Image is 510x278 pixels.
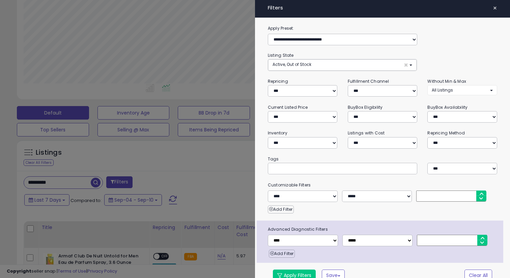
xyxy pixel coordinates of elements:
[268,78,288,84] small: Repricing
[348,104,383,110] small: BuyBox Eligibility
[348,130,385,136] small: Listings with Cost
[493,3,497,13] span: ×
[427,104,468,110] small: BuyBox Availability
[348,78,389,84] small: Fulfillment Channel
[404,61,408,69] span: ×
[263,25,502,32] label: Apply Preset:
[273,61,311,67] span: Active, Out of Stock
[427,78,466,84] small: Without Min & Max
[268,59,417,71] button: Active, Out of Stock ×
[427,85,497,95] button: All Listings
[268,205,294,213] button: Add Filter
[263,226,503,233] span: Advanced Diagnostic Filters
[268,104,308,110] small: Current Listed Price
[427,130,465,136] small: Repricing Method
[268,52,294,58] small: Listing State
[263,155,502,163] small: Tags
[269,250,295,258] button: Add Filter
[263,181,502,189] small: Customizable Filters
[268,130,287,136] small: Inventory
[490,3,500,13] button: ×
[268,5,497,11] h4: Filters
[432,87,453,93] span: All Listings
